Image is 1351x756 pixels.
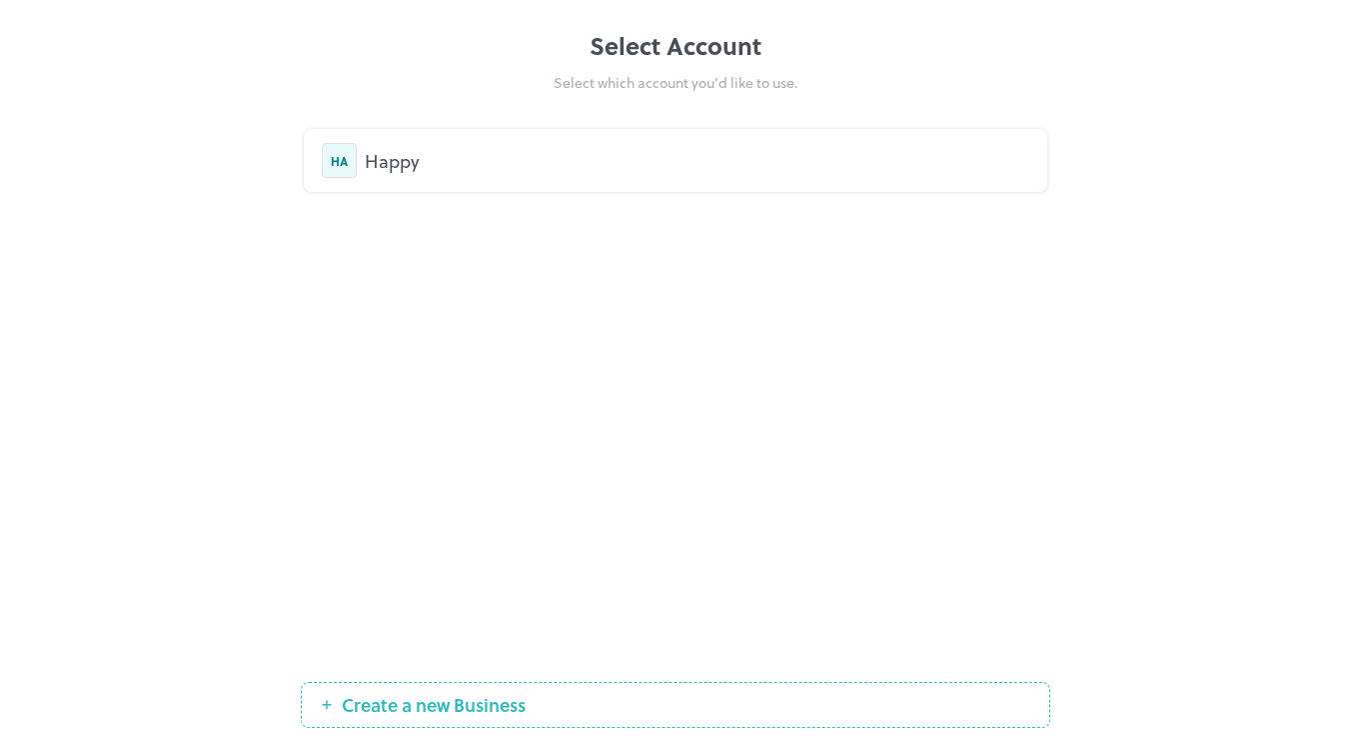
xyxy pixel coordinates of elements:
div: Select which account you’d like to use. [301,72,1050,93]
button: Create a new Business [301,682,1050,728]
span: Create a new Business [332,695,536,715]
div: HA [322,143,357,178]
div: Select Account [301,28,1050,64]
div: Happy [365,147,1029,174]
